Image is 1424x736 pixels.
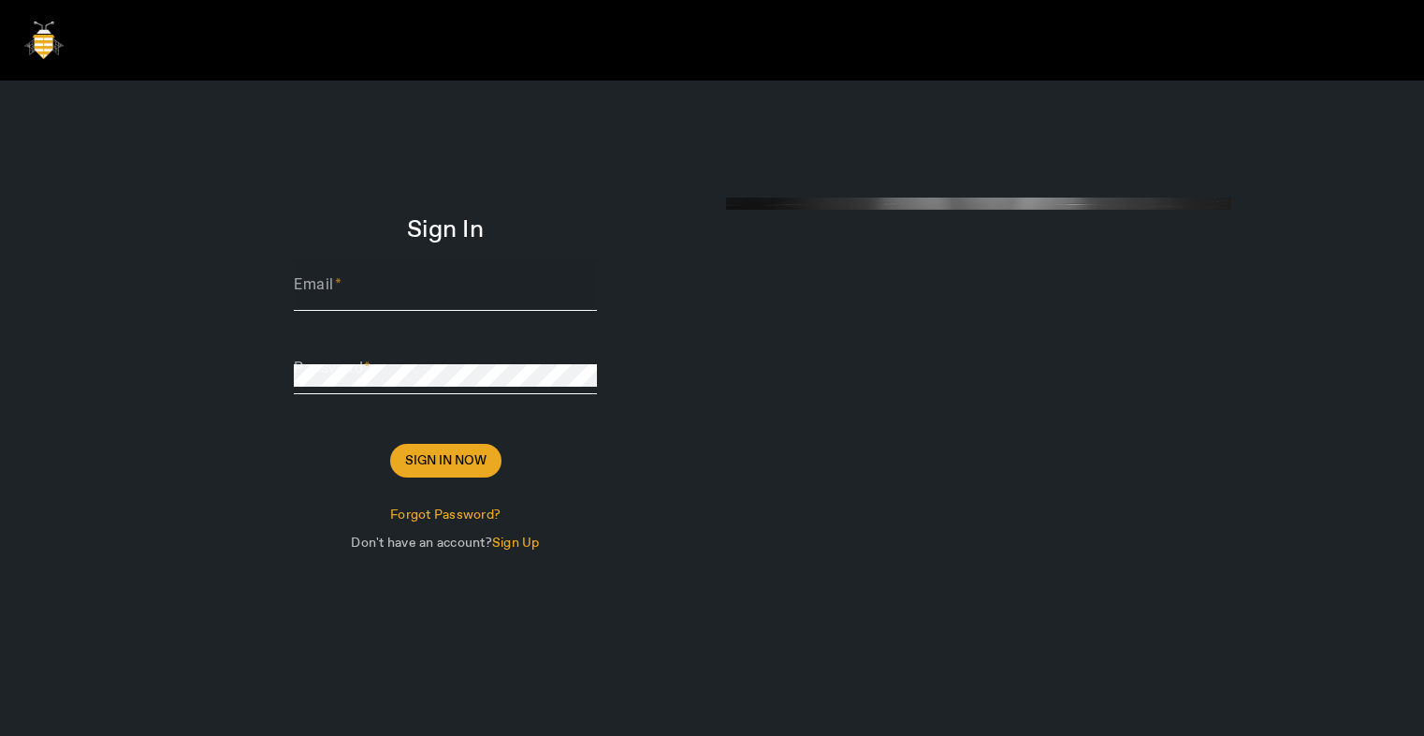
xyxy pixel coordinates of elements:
span: Sign In [407,221,484,240]
img: bigbee-logo.png [15,12,73,68]
button: Sign In Now [390,444,501,478]
mat-label: Password [294,359,363,376]
mat-label: Email [294,275,334,293]
span: Forgot Password? [390,506,501,524]
span: Sign Up [492,535,540,552]
span: Don't have an account? [351,535,492,552]
span: Sign In Now [405,451,487,470]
